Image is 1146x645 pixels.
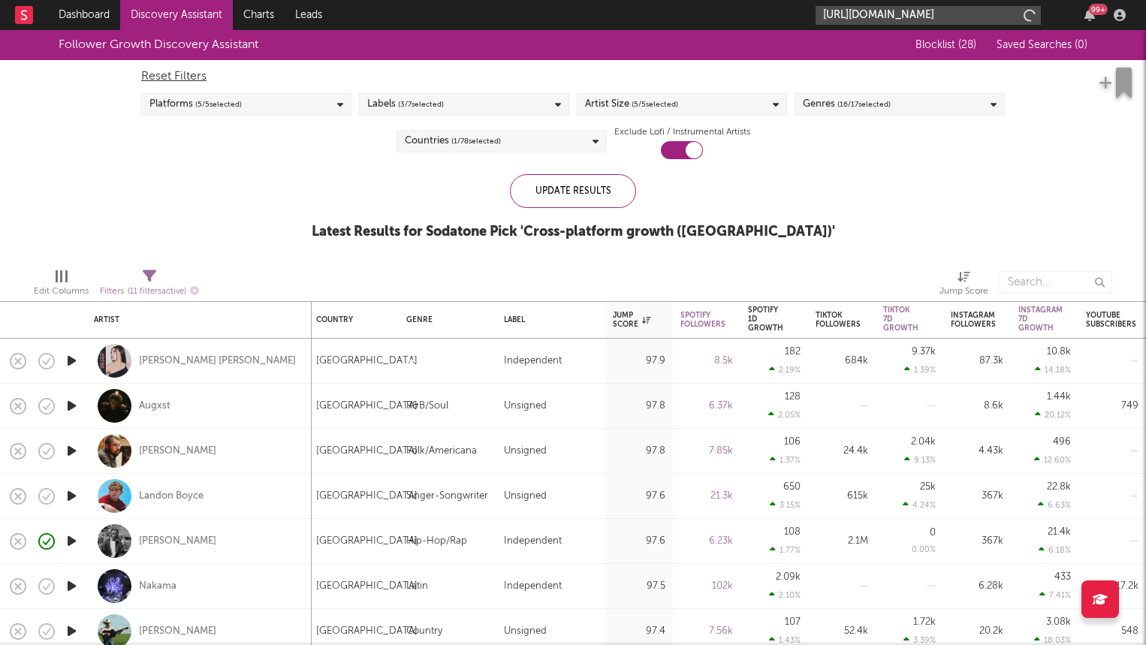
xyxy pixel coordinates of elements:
[680,532,733,550] div: 6.23k
[504,352,562,370] div: Independent
[1086,311,1136,329] div: YouTube Subscribers
[139,445,216,458] a: [PERSON_NAME]
[510,174,636,208] div: Update Results
[911,437,936,447] div: 2.04k
[141,68,1005,86] div: Reset Filters
[816,442,868,460] div: 24.4k
[316,397,418,415] div: [GEOGRAPHIC_DATA]
[816,352,868,370] div: 684k
[1053,437,1071,447] div: 496
[951,397,1003,415] div: 8.6k
[406,577,428,595] div: Latin
[613,352,665,370] div: 97.9
[776,572,801,582] div: 2.09k
[784,437,801,447] div: 106
[1038,500,1071,510] div: 6.63 %
[504,487,547,505] div: Unsigned
[316,315,384,324] div: Country
[816,6,1041,25] input: Search for artists
[680,487,733,505] div: 21.3k
[34,282,89,300] div: Edit Columns
[504,442,547,460] div: Unsigned
[614,123,750,141] label: Exclude Lofi / Instrumental Artists
[139,399,170,413] a: Augxst
[1047,347,1071,357] div: 10.8k
[912,347,936,357] div: 9.37k
[128,288,186,296] span: ( 11 filters active)
[958,40,976,50] span: ( 28 )
[149,95,242,113] div: Platforms
[816,532,868,550] div: 2.1M
[504,532,562,550] div: Independent
[903,500,936,510] div: 4.24 %
[613,397,665,415] div: 97.8
[406,315,481,324] div: Genre
[1034,635,1071,645] div: 18.03 %
[1046,617,1071,627] div: 3.08k
[783,482,801,492] div: 650
[803,95,891,113] div: Genres
[769,635,801,645] div: 1.43 %
[951,442,1003,460] div: 4.43k
[816,311,861,329] div: Tiktok Followers
[939,264,988,307] div: Jump Score
[406,397,448,415] div: R&B/Soul
[139,535,216,548] a: [PERSON_NAME]
[784,527,801,537] div: 108
[992,39,1087,51] button: Saved Searches (0)
[816,487,868,505] div: 615k
[406,622,442,640] div: Country
[939,282,988,300] div: Jump Score
[680,622,733,640] div: 7.56k
[816,622,868,640] div: 52.4k
[680,352,733,370] div: 8.5k
[613,577,665,595] div: 97.5
[504,397,547,415] div: Unsigned
[951,532,1003,550] div: 367k
[1048,527,1071,537] div: 21.4k
[100,264,199,307] div: Filters(11 filters active)
[316,577,418,595] div: [GEOGRAPHIC_DATA]
[312,223,835,241] div: Latest Results for Sodatone Pick ' Cross-platform growth ([GEOGRAPHIC_DATA]) '
[912,546,936,554] div: 0.00 %
[1035,365,1071,375] div: 14.18 %
[951,577,1003,595] div: 6.28k
[316,532,418,550] div: [GEOGRAPHIC_DATA]
[504,622,547,640] div: Unsigned
[405,132,501,150] div: Countries
[316,442,418,460] div: [GEOGRAPHIC_DATA]
[837,95,891,113] span: ( 16 / 17 selected)
[951,311,996,329] div: Instagram Followers
[1000,271,1112,294] input: Search...
[94,315,297,324] div: Artist
[139,625,216,638] a: [PERSON_NAME]
[139,580,176,593] a: Nakama
[139,490,204,503] a: Landon Boyce
[785,392,801,402] div: 128
[316,487,418,505] div: [GEOGRAPHIC_DATA]
[1018,306,1063,333] div: Instagram 7D Growth
[680,311,725,329] div: Spotify Followers
[997,40,1087,50] span: Saved Searches
[1054,572,1071,582] div: 433
[367,95,444,113] div: Labels
[585,95,678,113] div: Artist Size
[883,306,918,333] div: Tiktok 7D Growth
[951,622,1003,640] div: 20.2k
[770,455,801,465] div: 1.37 %
[904,455,936,465] div: 9.13 %
[680,577,733,595] div: 102k
[406,487,488,505] div: Singer-Songwriter
[904,365,936,375] div: 1.39 %
[770,545,801,555] div: 1.77 %
[1039,545,1071,555] div: 6.18 %
[915,40,976,50] span: Blocklist
[451,132,501,150] span: ( 1 / 78 selected)
[504,577,562,595] div: Independent
[316,352,418,370] div: [GEOGRAPHIC_DATA]
[139,354,296,368] div: [PERSON_NAME] [PERSON_NAME]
